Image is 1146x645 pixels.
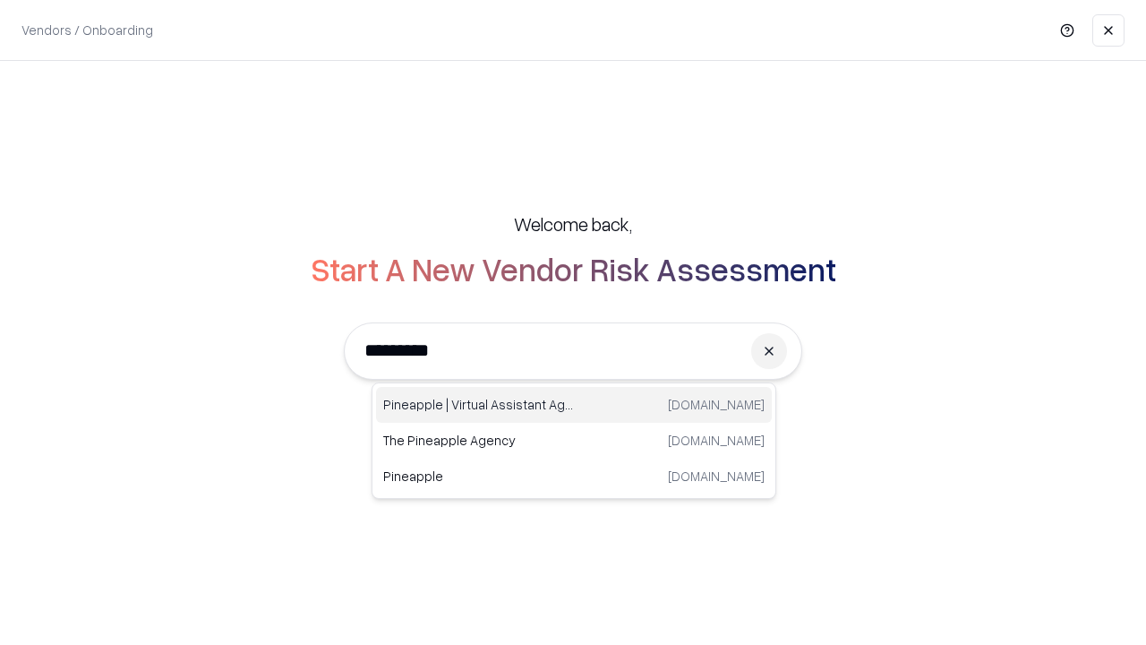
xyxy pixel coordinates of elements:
div: Suggestions [372,383,776,499]
h2: Start A New Vendor Risk Assessment [311,251,836,287]
p: [DOMAIN_NAME] [668,395,765,414]
p: The Pineapple Agency [383,431,574,450]
p: Pineapple | Virtual Assistant Agency [383,395,574,414]
p: [DOMAIN_NAME] [668,431,765,450]
p: Pineapple [383,467,574,486]
h5: Welcome back, [514,211,632,236]
p: [DOMAIN_NAME] [668,467,765,486]
p: Vendors / Onboarding [21,21,153,39]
